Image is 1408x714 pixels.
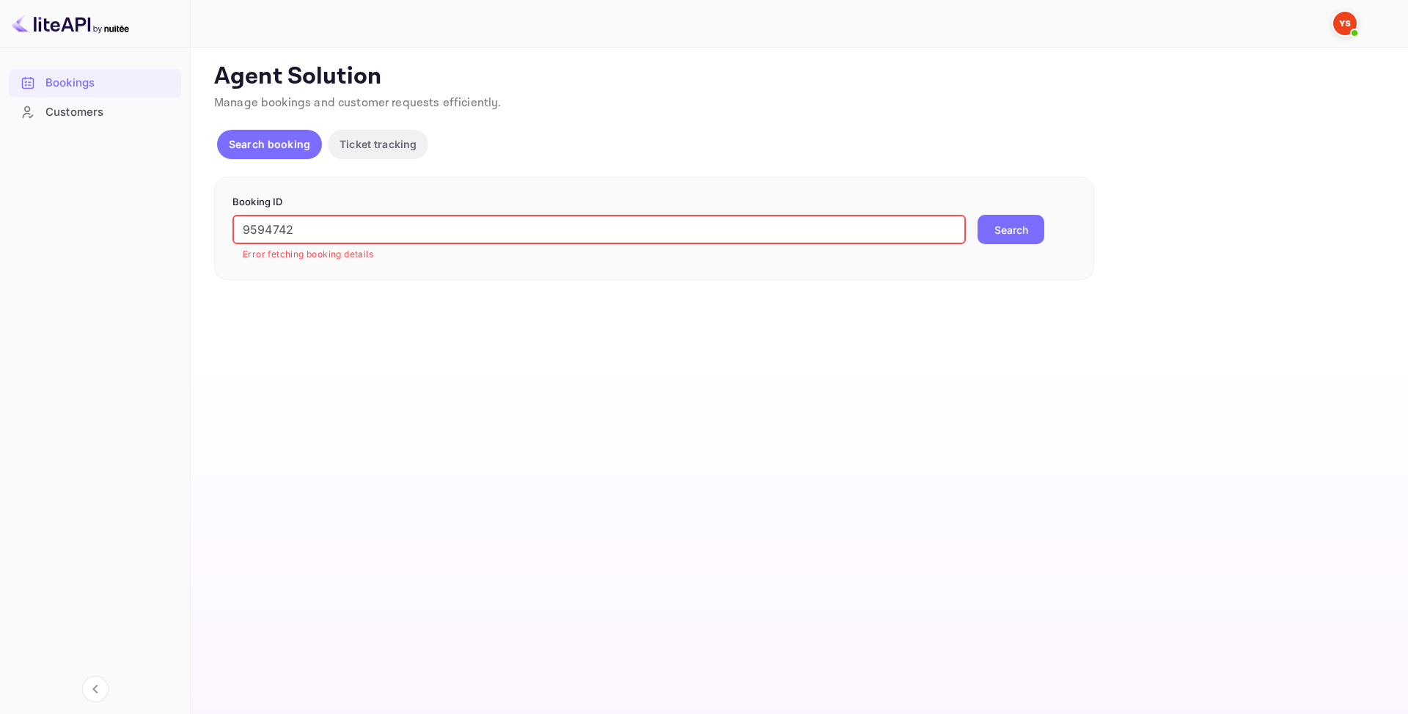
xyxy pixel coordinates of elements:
span: Manage bookings and customer requests efficiently. [214,95,502,111]
img: Yandex Support [1333,12,1357,35]
div: Customers [45,104,174,121]
div: Customers [9,98,181,127]
p: Agent Solution [214,62,1382,92]
p: Booking ID [232,195,1076,210]
button: Collapse navigation [82,676,109,702]
p: Ticket tracking [340,136,417,152]
a: Bookings [9,69,181,96]
p: Error fetching booking details [243,247,956,262]
div: Bookings [9,69,181,97]
button: Search [978,215,1044,244]
a: Customers [9,98,181,125]
input: Enter Booking ID (e.g., 63782194) [232,215,966,244]
img: LiteAPI logo [12,12,129,35]
p: Search booking [229,136,310,152]
div: Bookings [45,75,174,92]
